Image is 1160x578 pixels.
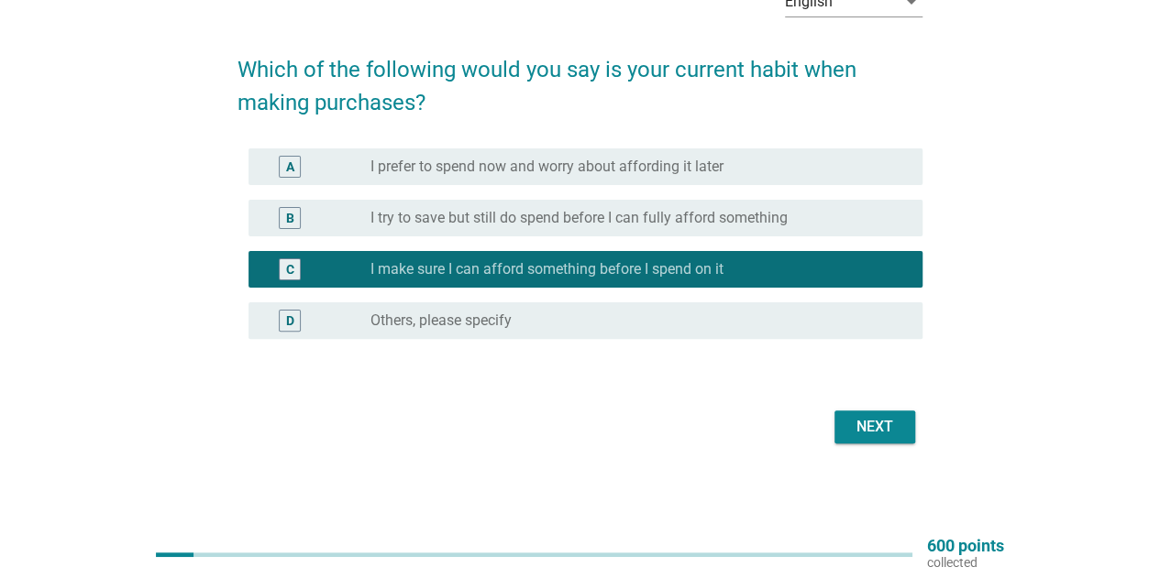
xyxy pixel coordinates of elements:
p: collected [927,554,1004,571]
div: Next [849,416,900,438]
label: I prefer to spend now and worry about affording it later [370,158,724,176]
p: 600 points [927,538,1004,554]
h2: Which of the following would you say is your current habit when making purchases? [238,35,922,119]
div: A [286,158,294,177]
div: C [286,260,294,279]
label: I make sure I can afford something before I spend on it [370,260,724,278]
label: I try to save but still do spend before I can fully afford something [370,209,788,227]
div: D [286,311,294,331]
label: Others, please specify [370,311,512,330]
div: B [286,209,294,228]
button: Next [834,410,915,443]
